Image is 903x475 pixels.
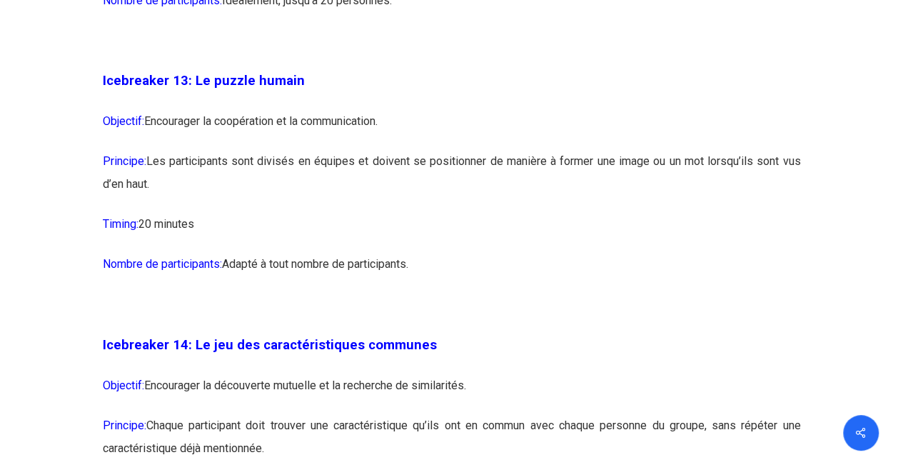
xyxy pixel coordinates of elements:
span: Nombre de participants: [103,257,222,271]
span: Icebreaker 13: Le puzzle humain [103,73,305,89]
span: Principe: [103,418,146,431]
span: Objectif: [103,114,144,128]
p: Encourager la découverte mutuelle et la recherche de similarités. [103,374,801,414]
span: Timing: [103,217,138,231]
p: Les participants sont divisés en équipes et doivent se positionner de manière à former une image ... [103,150,801,213]
p: 20 minutes [103,213,801,253]
span: Objectif: [103,378,144,391]
span: Icebreaker 14: Le jeu des caractéristiques communes [103,336,437,352]
p: Encourager la coopération et la communication. [103,110,801,150]
span: Principe: [103,154,146,168]
p: Adapté à tout nombre de participants. [103,253,801,293]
